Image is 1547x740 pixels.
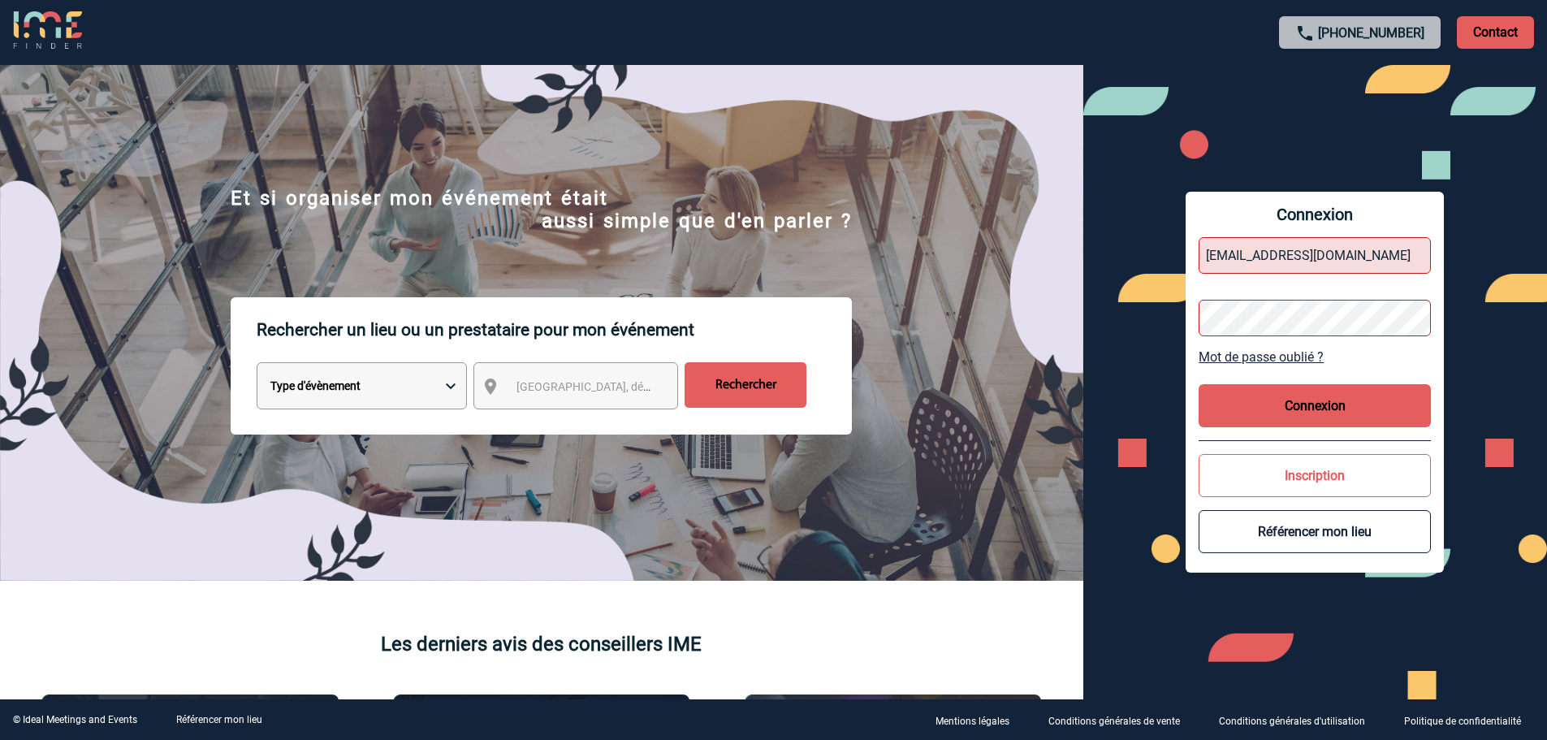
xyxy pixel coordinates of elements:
div: © Ideal Meetings and Events [13,714,137,725]
input: Identifiant ou mot de passe incorrect [1199,237,1431,274]
button: Connexion [1199,384,1431,427]
a: Mentions légales [923,712,1035,728]
p: Conditions générales de vente [1048,716,1180,727]
p: Rechercher un lieu ou un prestataire pour mon événement [257,297,852,362]
a: [PHONE_NUMBER] [1318,25,1424,41]
a: Mot de passe oublié ? [1199,349,1431,365]
p: Contact [1457,16,1534,49]
span: [GEOGRAPHIC_DATA], département, région... [516,380,742,393]
a: Référencer mon lieu [176,714,262,725]
button: Référencer mon lieu [1199,510,1431,553]
p: Conditions générales d'utilisation [1219,716,1365,727]
button: Inscription [1199,454,1431,497]
p: Mentions légales [936,716,1009,727]
a: Politique de confidentialité [1391,712,1547,728]
p: Politique de confidentialité [1404,716,1521,727]
a: Conditions générales d'utilisation [1206,712,1391,728]
img: call-24-px.png [1295,24,1315,43]
input: Rechercher [685,362,806,408]
span: Connexion [1199,205,1431,224]
a: Conditions générales de vente [1035,712,1206,728]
